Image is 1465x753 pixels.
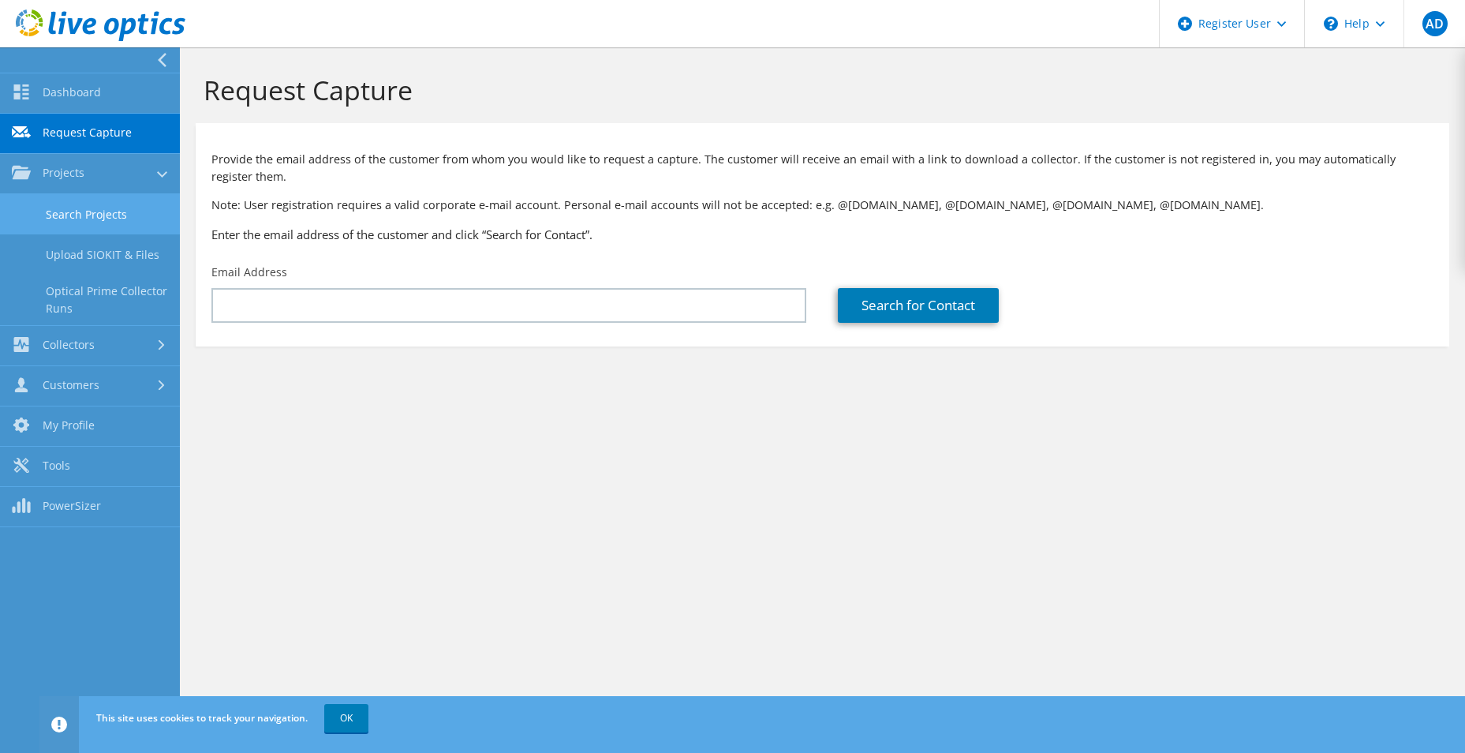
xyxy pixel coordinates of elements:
svg: \n [1324,17,1338,31]
p: Note: User registration requires a valid corporate e-mail account. Personal e-mail accounts will ... [211,197,1433,214]
h1: Request Capture [204,73,1433,107]
h3: Enter the email address of the customer and click “Search for Contact”. [211,226,1433,243]
a: OK [324,704,368,732]
span: AD [1422,11,1448,36]
p: Provide the email address of the customer from whom you would like to request a capture. The cust... [211,151,1433,185]
a: Search for Contact [838,288,999,323]
label: Email Address [211,264,287,280]
span: This site uses cookies to track your navigation. [96,711,308,725]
